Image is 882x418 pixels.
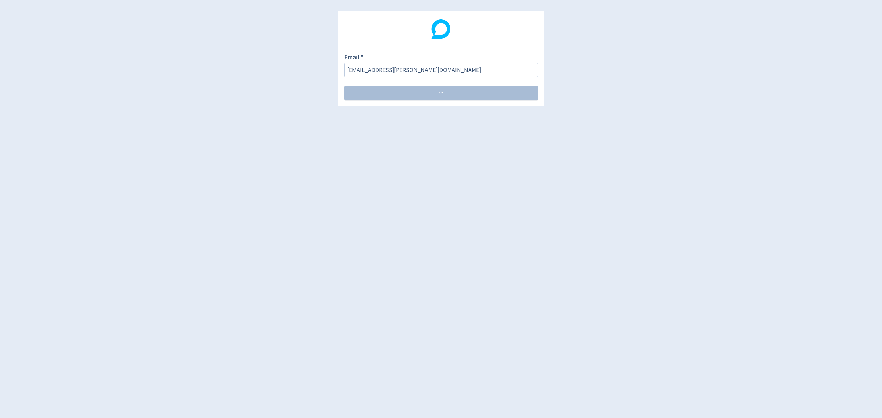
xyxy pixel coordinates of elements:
[439,90,440,96] span: ·
[440,90,442,96] span: ·
[344,86,538,100] button: ···
[344,53,363,63] label: Email *
[442,90,443,96] span: ·
[431,19,451,39] img: Digivizer Logo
